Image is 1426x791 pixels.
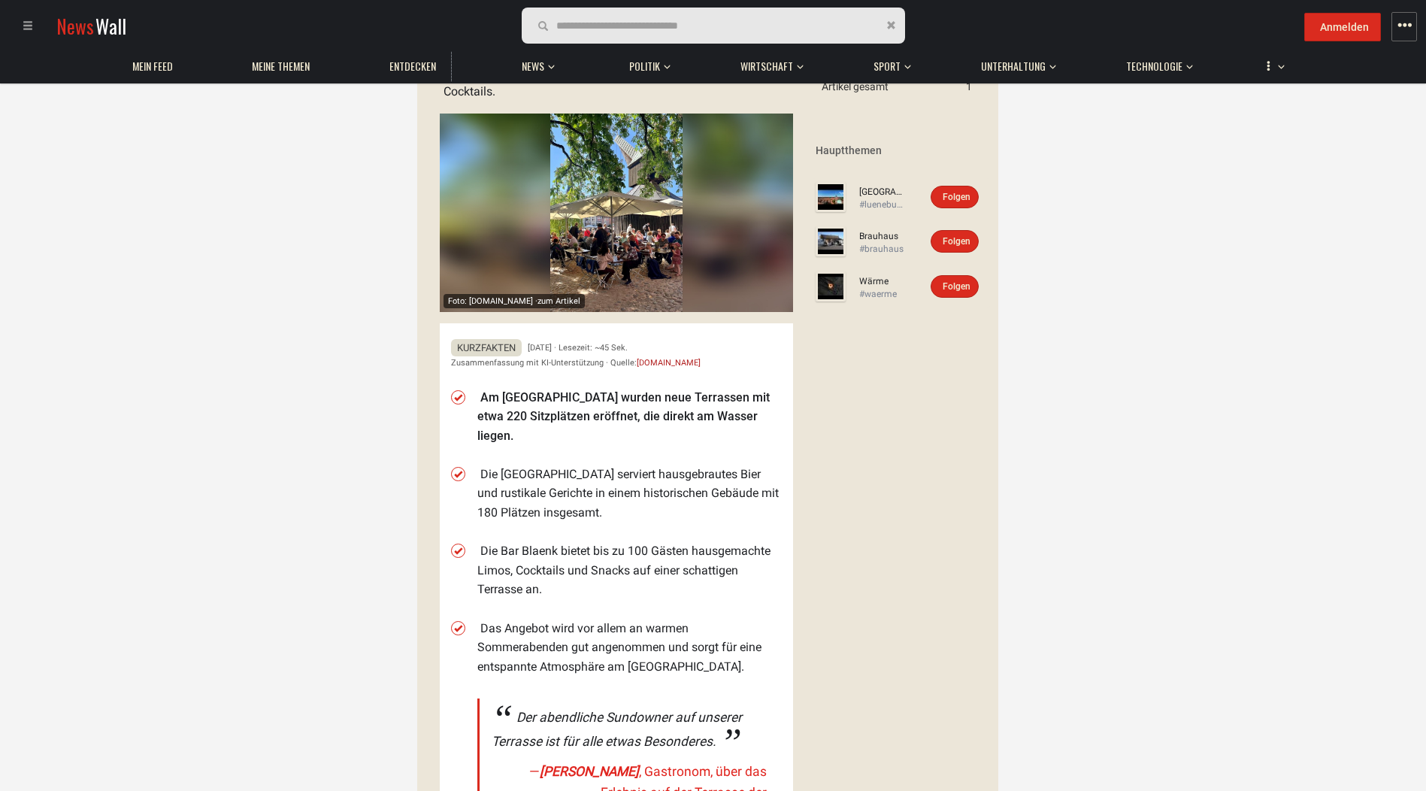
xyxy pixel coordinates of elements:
[973,45,1056,81] button: Unterhaltung
[973,52,1053,81] a: Unterhaltung
[444,294,585,308] div: Foto: [DOMAIN_NAME] ·
[477,465,782,523] li: Die [GEOGRAPHIC_DATA] serviert hausgebrautes Bier und rustikale Gerichte in einem historischen Ge...
[859,230,904,243] a: Brauhaus
[816,226,846,256] img: Profilbild von Brauhaus
[1119,45,1193,81] button: Technologie
[629,59,660,73] span: Politik
[477,619,782,677] li: Das Angebot wird vor allem an warmen Sommerabenden gut angenommen und sorgt für eine entspannte A...
[1126,59,1182,73] span: Technologie
[622,52,668,81] a: Politik
[816,73,960,101] td: Artikel gesamt
[816,271,846,302] img: Profilbild von Wärme
[477,541,782,599] li: Die Bar Blaenk bietet bis zu 100 Gästen hausgemachte Limos, Cocktails und Snacks auf einer schatt...
[637,358,701,368] a: [DOMAIN_NAME]
[859,275,904,288] a: Wärme
[1320,21,1369,33] span: Anmelden
[56,12,126,40] a: NewsWall
[943,281,970,292] span: Folgen
[451,341,782,369] div: [DATE] · Lesezeit: ~45 Sek. Zusammenfassung mit KI-Unterstützung · Quelle:
[522,59,544,73] span: News
[859,243,904,256] div: #brauhaus
[514,45,559,81] button: News
[859,199,904,211] div: #lueneburg
[540,764,639,779] span: [PERSON_NAME]
[492,706,767,753] div: Der abendliche Sundowner auf unserer Terrasse ist für alle etwas Besonderes.
[943,192,970,202] span: Folgen
[873,59,901,73] span: Sport
[740,59,793,73] span: Wirtschaft
[389,59,436,73] span: Entdecken
[95,12,126,40] span: Wall
[440,114,793,313] img: Vorschaubild von abendblatt.de
[1119,52,1190,81] a: Technologie
[866,45,911,81] button: Sport
[960,73,986,101] td: 1
[816,143,987,158] div: Hauptthemen
[1304,13,1381,41] button: Anmelden
[733,45,804,81] button: Wirtschaft
[981,59,1046,73] span: Unterhaltung
[132,59,173,73] span: Mein Feed
[514,52,552,81] a: News
[622,45,671,81] button: Politik
[451,339,522,356] span: Kurzfakten
[252,59,310,73] span: Meine Themen
[859,186,904,199] a: [GEOGRAPHIC_DATA]
[866,52,908,81] a: Sport
[733,52,801,81] a: Wirtschaft
[859,288,904,301] div: #waerme
[943,236,970,247] span: Folgen
[537,296,580,306] span: zum Artikel
[440,114,793,313] a: Foto: [DOMAIN_NAME] ·zum Artikel
[477,388,782,446] li: Am [GEOGRAPHIC_DATA] wurden neue Terrassen mit etwa 220 Sitzplätzen eröffnet, die direkt am Wasse...
[816,182,846,212] img: Profilbild von Lüneburg
[56,12,94,40] span: News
